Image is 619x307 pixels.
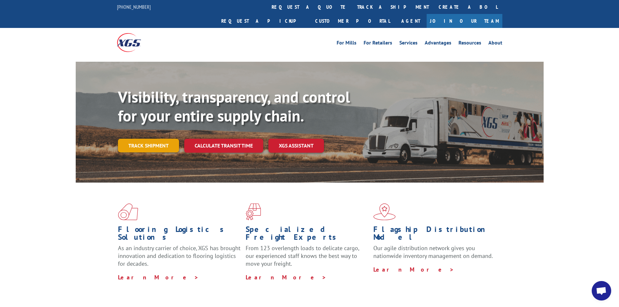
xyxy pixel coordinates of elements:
[373,225,496,244] h1: Flagship Distribution Model
[246,244,368,273] p: From 123 overlength loads to delicate cargo, our experienced staff knows the best way to move you...
[427,14,502,28] a: Join Our Team
[118,225,241,244] h1: Flooring Logistics Solutions
[337,40,356,47] a: For Mills
[246,203,261,220] img: xgs-icon-focused-on-flooring-red
[373,266,454,273] a: Learn More >
[246,225,368,244] h1: Specialized Freight Experts
[488,40,502,47] a: About
[118,274,199,281] a: Learn More >
[458,40,481,47] a: Resources
[184,139,263,153] a: Calculate transit time
[310,14,395,28] a: Customer Portal
[118,87,350,126] b: Visibility, transparency, and control for your entire supply chain.
[118,139,179,152] a: Track shipment
[373,244,493,260] span: Our agile distribution network gives you nationwide inventory management on demand.
[399,40,418,47] a: Services
[425,40,451,47] a: Advantages
[268,139,324,153] a: XGS ASSISTANT
[395,14,427,28] a: Agent
[118,203,138,220] img: xgs-icon-total-supply-chain-intelligence-red
[592,281,611,301] div: Open chat
[118,244,240,267] span: As an industry carrier of choice, XGS has brought innovation and dedication to flooring logistics...
[364,40,392,47] a: For Retailers
[117,4,151,10] a: [PHONE_NUMBER]
[246,274,327,281] a: Learn More >
[216,14,310,28] a: Request a pickup
[373,203,396,220] img: xgs-icon-flagship-distribution-model-red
